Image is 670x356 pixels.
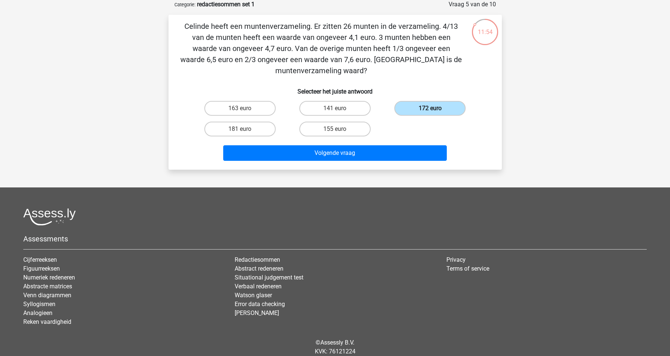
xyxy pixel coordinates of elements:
a: Assessly B.V. [320,339,354,346]
a: Reken vaardigheid [23,318,71,325]
h6: Selecteer het juiste antwoord [180,82,490,95]
a: Venn diagrammen [23,292,71,299]
label: 155 euro [299,122,371,136]
a: Numeriek redeneren [23,274,75,281]
label: 141 euro [299,101,371,116]
a: Redactiesommen [235,256,280,263]
label: 163 euro [204,101,276,116]
img: Assessly logo [23,208,76,226]
div: 11:54 [471,18,499,37]
button: Volgende vraag [223,145,447,161]
label: 172 euro [394,101,466,116]
a: [PERSON_NAME] [235,309,279,316]
a: Privacy [446,256,466,263]
a: Watson glaser [235,292,272,299]
small: Categorie: [174,2,195,7]
a: Situational judgement test [235,274,303,281]
a: Abstract redeneren [235,265,283,272]
a: Verbaal redeneren [235,283,282,290]
a: Error data checking [235,301,285,308]
h5: Assessments [23,234,647,243]
strong: redactiesommen set 1 [197,1,255,8]
a: Analogieen [23,309,52,316]
label: 181 euro [204,122,276,136]
a: Cijferreeksen [23,256,57,263]
p: Celinde heeft een muntenverzameling. Er zitten 26 munten in de verzameling. 4/13 van de munten he... [180,21,462,76]
a: Syllogismen [23,301,55,308]
a: Abstracte matrices [23,283,72,290]
a: Figuurreeksen [23,265,60,272]
a: Terms of service [446,265,489,272]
